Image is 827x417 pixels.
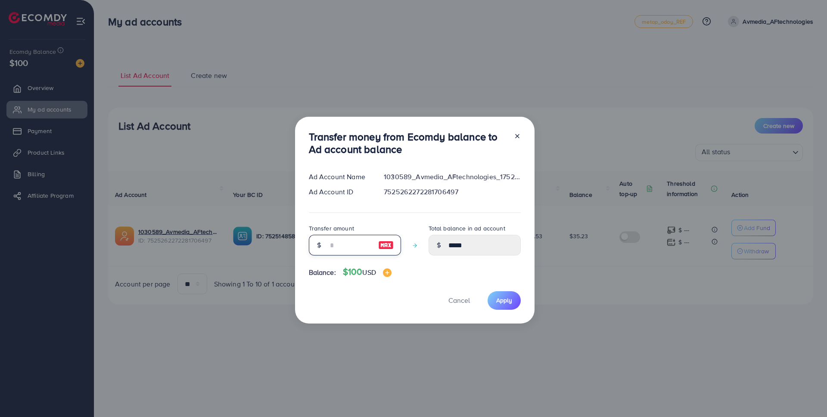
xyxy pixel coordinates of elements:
img: image [378,240,394,250]
h3: Transfer money from Ecomdy balance to Ad account balance [309,131,507,156]
div: Ad Account Name [302,172,377,182]
div: 7525262272281706497 [377,187,527,197]
label: Total balance in ad account [429,224,505,233]
img: image [383,268,392,277]
span: Cancel [448,296,470,305]
div: 1030589_Avmedia_AFtechnologies_1752111662599 [377,172,527,182]
label: Transfer amount [309,224,354,233]
h4: $100 [343,267,392,277]
button: Apply [488,291,521,310]
div: Ad Account ID [302,187,377,197]
span: Balance: [309,268,336,277]
iframe: Chat [790,378,821,411]
span: USD [362,268,376,277]
button: Cancel [438,291,481,310]
span: Apply [496,296,512,305]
